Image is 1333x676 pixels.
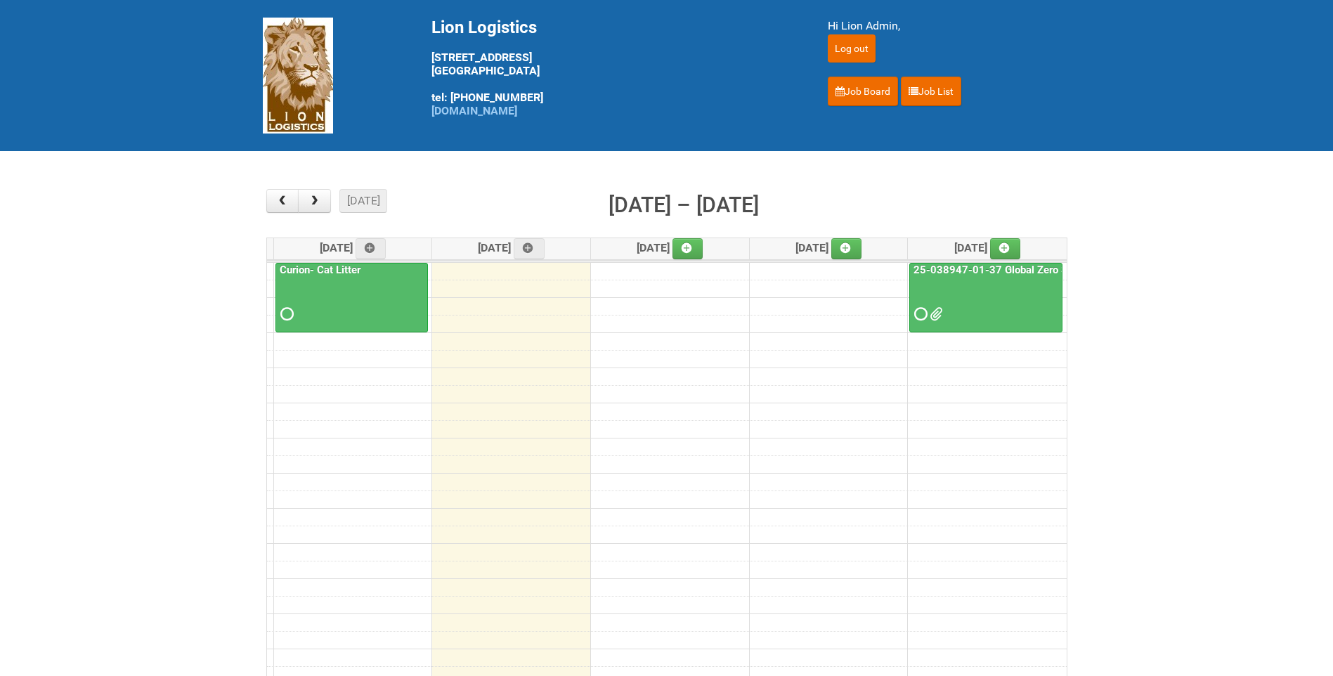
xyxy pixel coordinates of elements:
[637,241,703,254] span: [DATE]
[990,238,1021,259] a: Add an event
[431,18,793,117] div: [STREET_ADDRESS] [GEOGRAPHIC_DATA] tel: [PHONE_NUMBER]
[795,241,862,254] span: [DATE]
[431,18,537,37] span: Lion Logistics
[828,77,898,106] a: Job Board
[275,263,428,333] a: Curion- Cat Litter
[514,238,545,259] a: Add an event
[909,263,1062,333] a: 25-038947-01-37 Global Zero Sugar Tea Test
[263,68,333,82] a: Lion Logistics
[911,264,1134,276] a: 25-038947-01-37 Global Zero Sugar Tea Test
[914,309,924,319] span: Requested
[431,104,517,117] a: [DOMAIN_NAME]
[478,241,545,254] span: [DATE]
[672,238,703,259] a: Add an event
[930,309,939,319] span: 25-038947-01-37 Global Zero Sugar Tea Test - JNF.DOC 25-038947-01-37 Global Zero Suger Tea Test -...
[277,264,363,276] a: Curion- Cat Litter
[356,238,386,259] a: Add an event
[609,189,759,221] h2: [DATE] – [DATE]
[954,241,1021,254] span: [DATE]
[901,77,961,106] a: Job List
[828,34,876,63] input: Log out
[280,309,290,319] span: Requested
[339,189,387,213] button: [DATE]
[831,238,862,259] a: Add an event
[263,18,333,134] img: Lion Logistics
[828,18,1071,34] div: Hi Lion Admin,
[320,241,386,254] span: [DATE]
